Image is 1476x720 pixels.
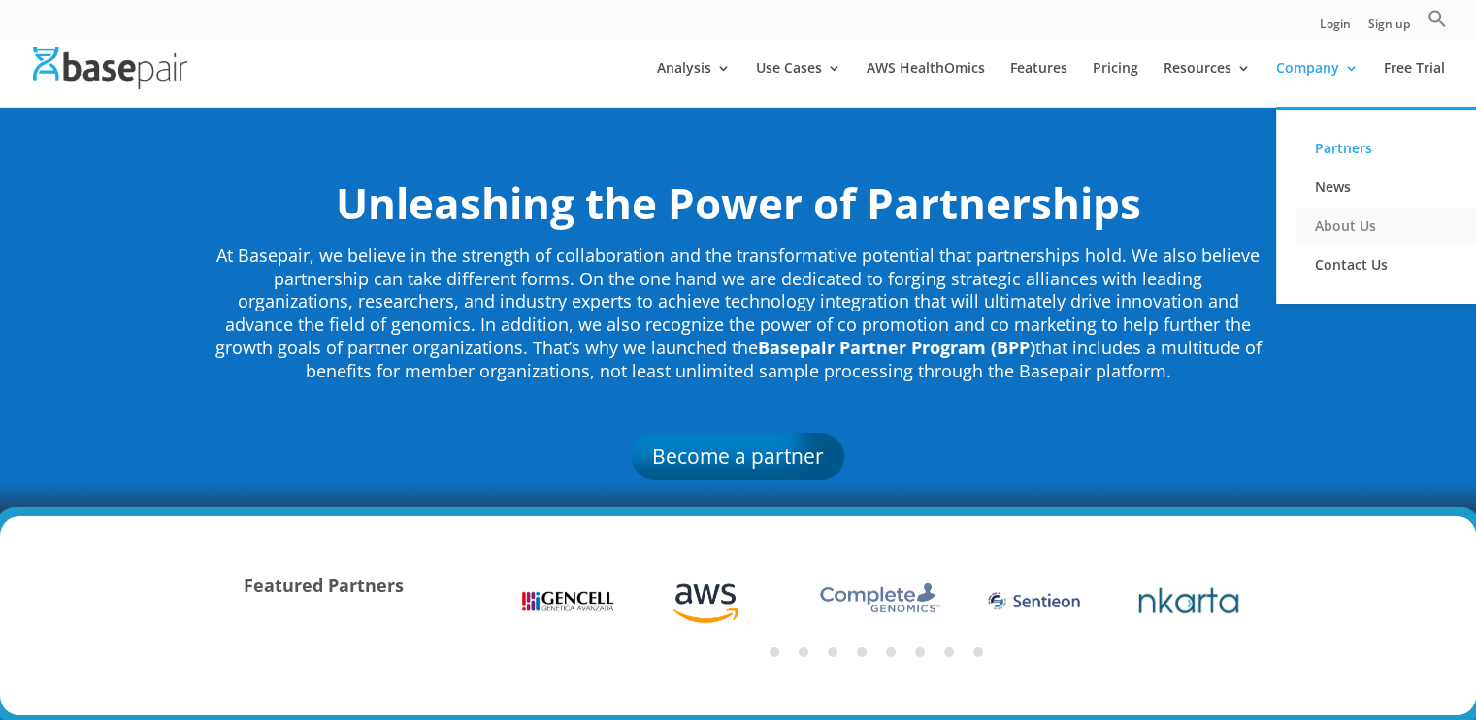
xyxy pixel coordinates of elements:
[983,589,1084,612] img: sentieon
[828,647,837,657] button: 3 of 2
[758,336,1035,359] strong: Basepair Partner Program (BPP)
[33,47,187,88] img: Basepair
[1138,585,1239,616] img: sentieon
[244,573,404,597] strong: Featured Partners
[770,647,779,657] button: 1 of 2
[336,174,1141,232] strong: Unleashing the Power of Partnerships
[1368,18,1410,39] a: Sign up
[944,647,954,657] button: 7 of 2
[1320,18,1351,39] a: Login
[886,647,896,657] button: 5 of 2
[657,61,731,107] a: Analysis
[632,433,844,479] a: Become a partner
[1427,9,1447,39] a: Search Icon Link
[1384,61,1445,107] a: Free Trial
[215,244,1262,382] span: At Basepair, we believe in the strength of collaboration and the transformative potential that pa...
[867,61,985,107] a: AWS HealthOmics
[1010,61,1067,107] a: Features
[1276,61,1359,107] a: Company
[973,647,983,657] button: 8 of 2
[1164,61,1251,107] a: Resources
[857,647,867,657] button: 4 of 2
[915,647,925,657] button: 6 of 2
[1427,9,1447,28] svg: Search
[1093,61,1138,107] a: Pricing
[756,61,841,107] a: Use Cases
[799,647,808,657] button: 2 of 2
